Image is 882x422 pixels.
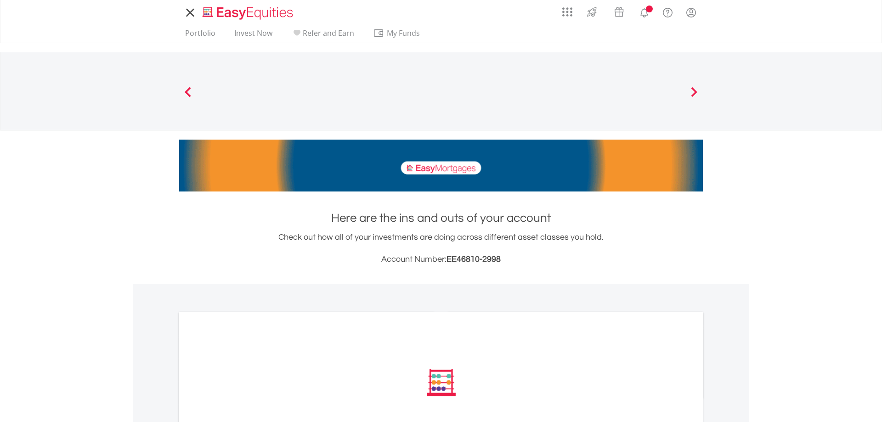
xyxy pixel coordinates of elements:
[679,2,703,23] a: My Profile
[447,255,501,264] span: EE46810-2998
[179,231,703,266] div: Check out how all of your investments are doing across different asset classes you hold.
[201,6,297,21] img: EasyEquities_Logo.png
[199,2,297,21] a: Home page
[288,28,358,43] a: Refer and Earn
[633,2,656,21] a: Notifications
[556,2,578,17] a: AppsGrid
[656,2,679,21] a: FAQ's and Support
[179,210,703,226] h1: Here are the ins and outs of your account
[373,27,433,39] span: My Funds
[611,5,627,19] img: vouchers-v2.svg
[584,5,599,19] img: thrive-v2.svg
[231,28,276,43] a: Invest Now
[303,28,354,38] span: Refer and Earn
[179,253,703,266] h3: Account Number:
[181,28,219,43] a: Portfolio
[562,7,572,17] img: grid-menu-icon.svg
[179,140,703,191] img: EasyMortage Promotion Banner
[605,2,633,19] a: Vouchers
